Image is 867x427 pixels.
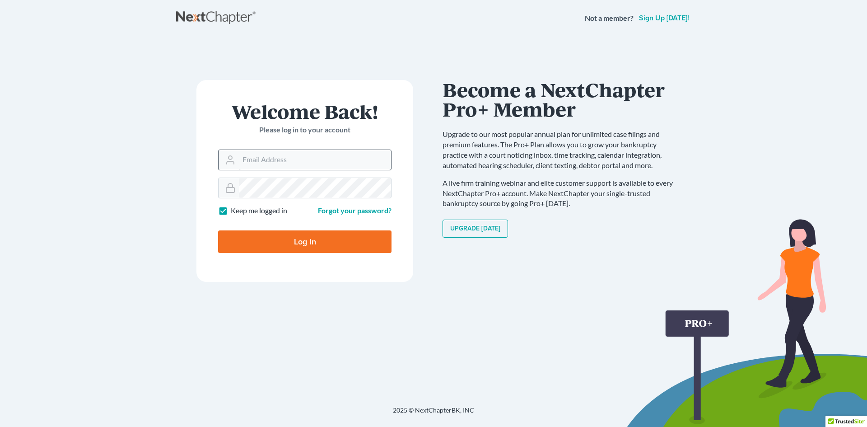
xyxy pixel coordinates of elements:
[218,125,392,135] p: Please log in to your account
[176,406,691,422] div: 2025 © NextChapterBK, INC
[231,206,287,216] label: Keep me logged in
[443,220,508,238] a: Upgrade [DATE]
[585,13,634,23] strong: Not a member?
[218,102,392,121] h1: Welcome Back!
[318,206,392,215] a: Forgot your password?
[637,14,691,22] a: Sign up [DATE]!
[239,150,391,170] input: Email Address
[443,178,682,209] p: A live firm training webinar and elite customer support is available to every NextChapter Pro+ ac...
[218,230,392,253] input: Log In
[443,129,682,170] p: Upgrade to our most popular annual plan for unlimited case filings and premium features. The Pro+...
[443,80,682,118] h1: Become a NextChapter Pro+ Member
